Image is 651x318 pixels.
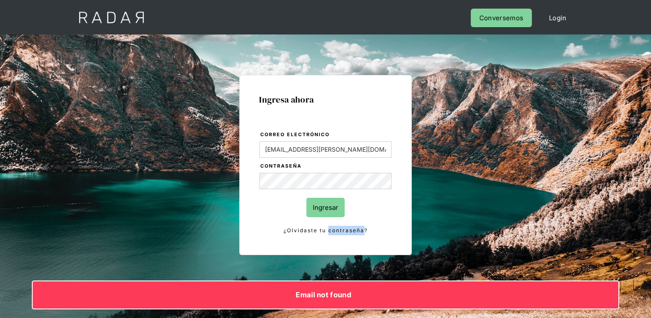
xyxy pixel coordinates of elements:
a: ¿Olvidaste tu contraseña? [259,226,392,235]
a: Login [540,9,575,27]
a: Conversemos [471,9,532,27]
div: Email not found [33,289,614,302]
label: Contraseña [260,162,392,171]
h1: Ingresa ahora [259,95,392,104]
form: Login Form [259,130,392,235]
input: bruce@wayne.com [259,141,392,158]
label: Correo electrónico [260,131,392,139]
input: Ingresar [306,198,345,217]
